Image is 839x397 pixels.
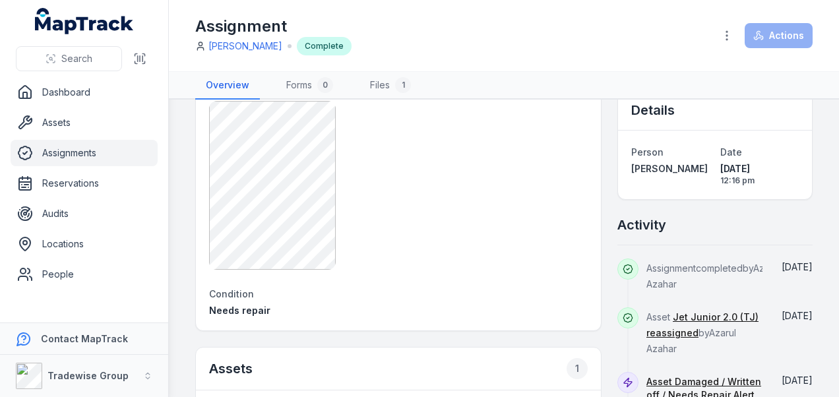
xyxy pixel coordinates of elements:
[16,46,122,71] button: Search
[567,358,588,379] div: 1
[631,101,675,119] h2: Details
[782,310,813,321] time: 28/08/2025, 9:47:07 pm
[209,305,270,316] span: Needs repair
[195,16,352,37] h1: Assignment
[11,140,158,166] a: Assignments
[782,375,813,386] time: 27/08/2025, 12:20:00 pm
[673,311,759,324] a: Jet Junior 2.0 (TJ)
[631,162,710,175] a: [PERSON_NAME]
[720,162,799,175] span: [DATE]
[359,72,421,100] a: Files1
[317,77,333,93] div: 0
[35,8,134,34] a: MapTrack
[61,52,92,65] span: Search
[209,288,254,299] span: Condition
[41,333,128,344] strong: Contact MapTrack
[720,175,799,186] span: 12:16 pm
[646,326,699,340] a: reassigned
[782,261,813,272] span: [DATE]
[208,40,282,53] a: [PERSON_NAME]
[720,146,742,158] span: Date
[11,79,158,106] a: Dashboard
[209,358,588,379] h2: Assets
[11,261,158,288] a: People
[646,311,759,354] span: Asset by Azarul Azahar
[276,72,344,100] a: Forms0
[11,170,158,197] a: Reservations
[782,310,813,321] span: [DATE]
[782,261,813,272] time: 28/08/2025, 9:47:07 pm
[11,231,158,257] a: Locations
[195,72,260,100] a: Overview
[47,370,129,381] strong: Tradewise Group
[720,162,799,186] time: 27/08/2025, 12:16:16 pm
[11,200,158,227] a: Audits
[617,216,666,234] h2: Activity
[631,146,664,158] span: Person
[782,375,813,386] span: [DATE]
[297,37,352,55] div: Complete
[646,262,780,290] span: Assignment completed by Azarul Azahar
[395,77,411,93] div: 1
[11,109,158,136] a: Assets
